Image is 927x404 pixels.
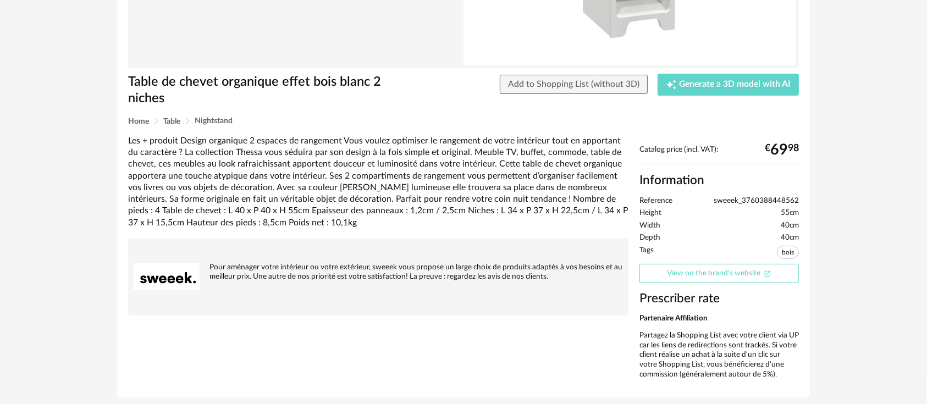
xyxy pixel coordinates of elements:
[764,269,771,276] span: Open In New icon
[781,221,799,231] span: 40cm
[639,196,672,206] span: Reference
[781,208,799,218] span: 55cm
[639,331,799,379] p: Partagez la Shopping List avec votre client via UP car les liens de redirections sont trackés. Si...
[679,80,791,89] span: Generate a 3D model with AI
[508,80,639,88] span: Add to Shopping List (without 3D)
[134,244,200,310] img: brand logo
[781,233,799,243] span: 40cm
[658,74,799,96] button: Creation icon Generate a 3D model with AI
[639,221,660,231] span: Width
[639,246,654,262] span: Tags
[639,208,661,218] span: Height
[639,173,799,189] h2: Information
[639,291,799,307] h3: Prescriber rate
[500,75,648,95] button: Add to Shopping List (without 3D)
[639,145,799,165] div: Catalog price (incl. VAT):
[128,74,401,107] h1: Table de chevet organique effet bois blanc 2 niches
[714,196,799,206] span: sweeek_3760388448562
[128,135,628,229] div: Les + produit Design organique 2 espaces de rangement Vous voulez optimiser le rangement de votre...
[777,246,799,259] span: bois
[163,118,180,125] span: Table
[128,117,799,125] div: Breadcrumb
[639,314,708,322] b: Partenaire Affiliation
[195,117,233,125] span: Nightstand
[134,244,623,281] div: Pour aménager votre intérieur ou votre extérieur, sweeek vous propose un large choix de produits ...
[128,118,149,125] span: Home
[639,264,799,283] a: View on the brand's websiteOpen In New icon
[770,146,788,154] span: 69
[639,233,660,243] span: Depth
[765,146,799,154] div: € 98
[666,79,677,90] span: Creation icon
